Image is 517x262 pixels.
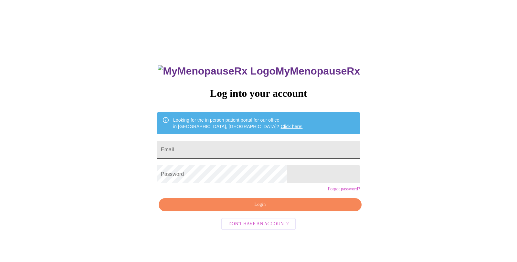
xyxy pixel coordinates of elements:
[158,65,360,77] h3: MyMenopauseRx
[166,201,354,209] span: Login
[328,186,360,192] a: Forgot password?
[173,114,303,132] div: Looking for the in person patient portal for our office in [GEOGRAPHIC_DATA], [GEOGRAPHIC_DATA]?
[228,220,289,228] span: Don't have an account?
[157,87,360,99] h3: Log into your account
[220,221,298,226] a: Don't have an account?
[159,198,362,211] button: Login
[281,124,303,129] a: Click here!
[221,218,296,230] button: Don't have an account?
[158,65,275,77] img: MyMenopauseRx Logo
